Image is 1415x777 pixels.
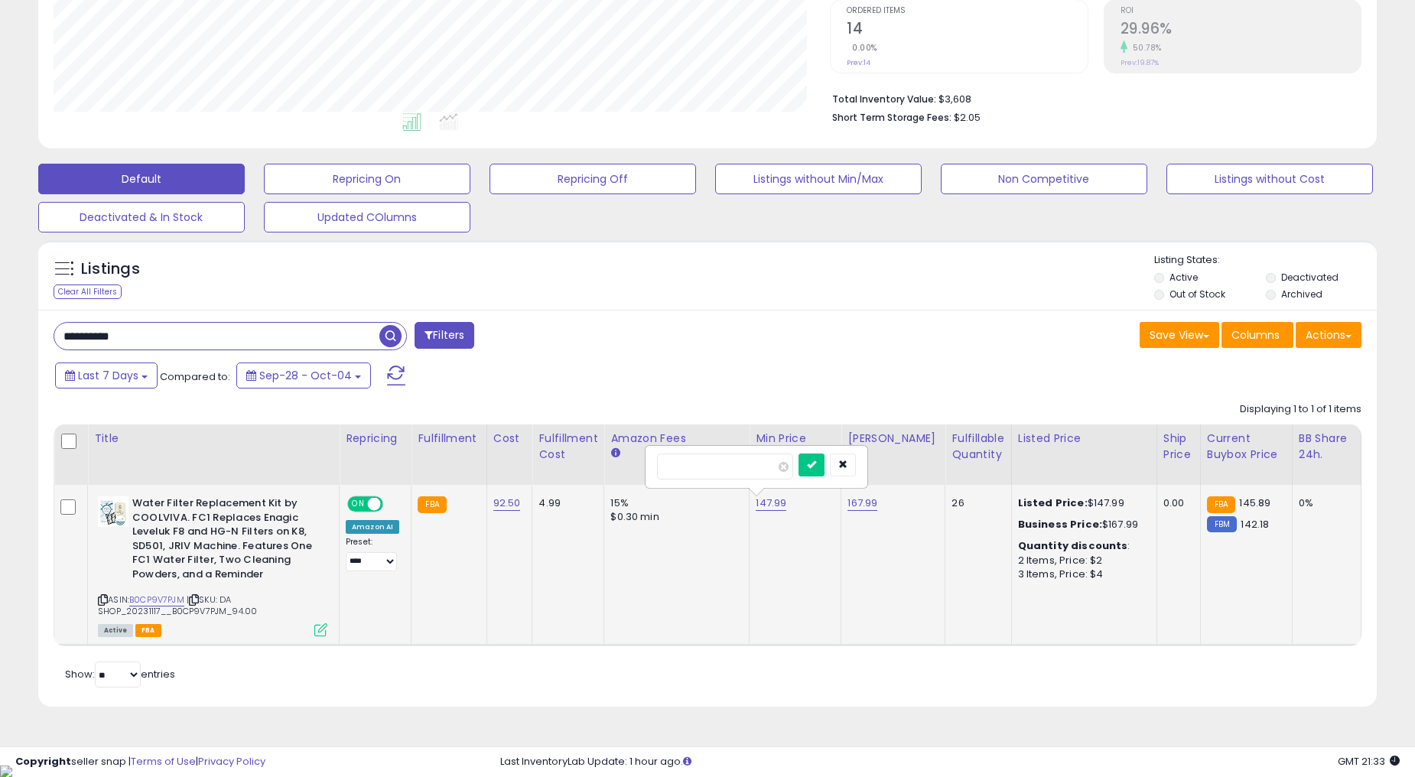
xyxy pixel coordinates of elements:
div: Current Buybox Price [1207,431,1286,463]
button: Repricing On [264,164,470,194]
small: 0.00% [847,42,877,54]
button: Sep-28 - Oct-04 [236,362,371,388]
div: 0% [1299,496,1349,510]
h2: 29.96% [1121,20,1361,41]
div: Displaying 1 to 1 of 1 items [1240,402,1361,417]
small: 50.78% [1127,42,1162,54]
div: $0.30 min [610,510,737,524]
b: Total Inventory Value: [832,93,936,106]
span: FBA [135,624,161,637]
strong: Copyright [15,754,71,769]
span: Show: entries [65,667,175,681]
li: $3,608 [832,89,1350,107]
button: Default [38,164,245,194]
b: Water Filter Replacement Kit by COOLVIVA. FC1 Replaces Enagic Leveluk F8 and HG-N Filters on K8, ... [132,496,318,585]
div: Repricing [346,431,405,447]
div: $147.99 [1018,496,1145,510]
span: Last 7 Days [78,368,138,383]
p: Listing States: [1154,253,1377,268]
a: B0CP9V7PJM [129,593,184,606]
div: 26 [951,496,999,510]
span: Columns [1231,327,1280,343]
div: $167.99 [1018,518,1145,532]
label: Archived [1281,288,1322,301]
small: Prev: 14 [847,58,870,67]
a: 167.99 [847,496,877,511]
button: Filters [415,322,474,349]
div: Listed Price [1018,431,1150,447]
span: $2.05 [954,110,981,125]
div: Preset: [346,537,399,571]
label: Deactivated [1281,271,1339,284]
button: Actions [1296,322,1361,348]
b: Listed Price: [1018,496,1088,510]
span: | SKU: DA SHOP_20231117__B0CP9V7PJM_94.00 [98,593,257,616]
div: ASIN: [98,496,327,635]
span: 2025-10-12 21:33 GMT [1338,754,1400,769]
span: All listings currently available for purchase on Amazon [98,624,133,637]
div: seller snap | | [15,755,265,769]
button: Deactivated & In Stock [38,202,245,232]
small: Prev: 19.87% [1121,58,1159,67]
span: 142.18 [1241,517,1269,532]
div: [PERSON_NAME] [847,431,938,447]
span: ON [349,498,368,511]
small: FBA [1207,496,1235,513]
button: Listings without Min/Max [715,164,922,194]
div: 15% [610,496,737,510]
span: ROI [1121,7,1361,15]
small: FBA [418,496,446,513]
span: OFF [381,498,405,511]
div: Fulfillable Quantity [951,431,1004,463]
div: Amazon AI [346,520,399,534]
a: 147.99 [756,496,786,511]
div: Min Price [756,431,834,447]
button: Columns [1221,322,1293,348]
h5: Listings [81,258,140,280]
span: Compared to: [160,369,230,384]
label: Active [1169,271,1198,284]
b: Quantity discounts [1018,538,1128,553]
a: 92.50 [493,496,521,511]
small: FBM [1207,516,1237,532]
div: 3 Items, Price: $4 [1018,567,1145,581]
a: Privacy Policy [198,754,265,769]
img: 414Be-G1HvL._SL40_.jpg [98,496,128,527]
div: Amazon Fees [610,431,743,447]
button: Repricing Off [490,164,696,194]
a: Terms of Use [131,754,196,769]
div: 0.00 [1163,496,1189,510]
h2: 14 [847,20,1088,41]
div: 4.99 [538,496,592,510]
div: : [1018,539,1145,553]
div: Title [94,431,333,447]
button: Save View [1140,322,1219,348]
button: Last 7 Days [55,362,158,388]
div: Last InventoryLab Update: 1 hour ago. [500,755,1400,769]
b: Business Price: [1018,517,1102,532]
div: Ship Price [1163,431,1194,463]
span: Ordered Items [847,7,1088,15]
div: 2 Items, Price: $2 [1018,554,1145,567]
div: Clear All Filters [54,284,122,299]
div: Cost [493,431,526,447]
div: Fulfillment [418,431,480,447]
span: 145.89 [1239,496,1270,510]
small: Amazon Fees. [610,447,620,460]
label: Out of Stock [1169,288,1225,301]
button: Listings without Cost [1166,164,1373,194]
div: BB Share 24h. [1299,431,1355,463]
b: Short Term Storage Fees: [832,111,951,124]
span: Sep-28 - Oct-04 [259,368,352,383]
button: Non Competitive [941,164,1147,194]
div: Fulfillment Cost [538,431,597,463]
button: Updated COlumns [264,202,470,232]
